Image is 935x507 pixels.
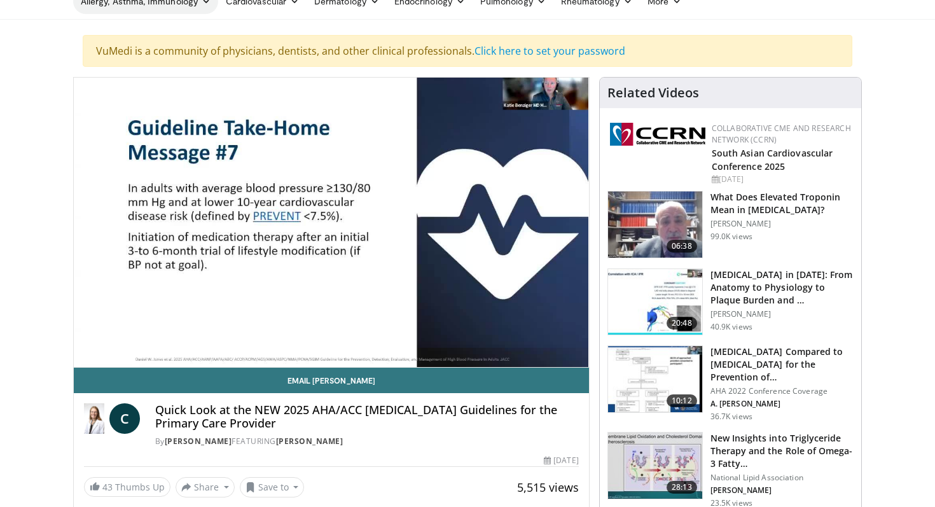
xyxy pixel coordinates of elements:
[165,436,232,447] a: [PERSON_NAME]
[667,481,697,494] span: 28:13
[109,403,140,434] a: C
[474,44,625,58] a: Click here to set your password
[712,147,833,172] a: South Asian Cardiovascular Conference 2025
[240,477,305,497] button: Save to
[710,345,854,384] h3: [MEDICAL_DATA] Compared to [MEDICAL_DATA] for the Prevention of…
[544,455,578,466] div: [DATE]
[84,477,170,497] a: 43 Thumbs Up
[710,191,854,216] h3: What Does Elevated Troponin Mean in [MEDICAL_DATA]?
[712,174,851,185] div: [DATE]
[276,436,343,447] a: [PERSON_NAME]
[710,309,854,319] p: [PERSON_NAME]
[607,85,699,101] h4: Related Videos
[155,436,579,447] div: By FEATURING
[608,433,702,499] img: 45ea033d-f728-4586-a1ce-38957b05c09e.150x105_q85_crop-smart_upscale.jpg
[607,268,854,336] a: 20:48 [MEDICAL_DATA] in [DATE]: From Anatomy to Physiology to Plaque Burden and … [PERSON_NAME] 4...
[710,268,854,307] h3: [MEDICAL_DATA] in [DATE]: From Anatomy to Physiology to Plaque Burden and …
[667,317,697,330] span: 20:48
[607,191,854,258] a: 06:38 What Does Elevated Troponin Mean in [MEDICAL_DATA]? [PERSON_NAME] 99.0K views
[710,386,854,396] p: AHA 2022 Conference Coverage
[608,269,702,335] img: 823da73b-7a00-425d-bb7f-45c8b03b10c3.150x105_q85_crop-smart_upscale.jpg
[710,412,752,422] p: 36.7K views
[710,485,854,496] p: [PERSON_NAME]
[710,473,854,483] p: National Lipid Association
[667,394,697,407] span: 10:12
[517,480,579,495] span: 5,515 views
[102,481,113,493] span: 43
[608,191,702,258] img: 98daf78a-1d22-4ebe-927e-10afe95ffd94.150x105_q85_crop-smart_upscale.jpg
[610,123,705,146] img: a04ee3ba-8487-4636-b0fb-5e8d268f3737.png.150x105_q85_autocrop_double_scale_upscale_version-0.2.png
[712,123,851,145] a: Collaborative CME and Research Network (CCRN)
[667,240,697,253] span: 06:38
[710,219,854,229] p: [PERSON_NAME]
[84,403,104,434] img: Dr. Catherine P. Benziger
[608,346,702,412] img: 7c0f9b53-1609-4588-8498-7cac8464d722.150x105_q85_crop-smart_upscale.jpg
[607,345,854,422] a: 10:12 [MEDICAL_DATA] Compared to [MEDICAL_DATA] for the Prevention of… AHA 2022 Conference Covera...
[176,477,235,497] button: Share
[74,78,589,368] video-js: Video Player
[710,322,752,332] p: 40.9K views
[710,232,752,242] p: 99.0K views
[710,432,854,470] h3: New Insights into Triglyceride Therapy and the Role of Omega-3 Fatty…
[83,35,852,67] div: VuMedi is a community of physicians, dentists, and other clinical professionals.
[74,368,589,393] a: Email [PERSON_NAME]
[710,399,854,409] p: A. [PERSON_NAME]
[155,403,579,431] h4: Quick Look at the NEW 2025 AHA/ACC [MEDICAL_DATA] Guidelines for the Primary Care Provider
